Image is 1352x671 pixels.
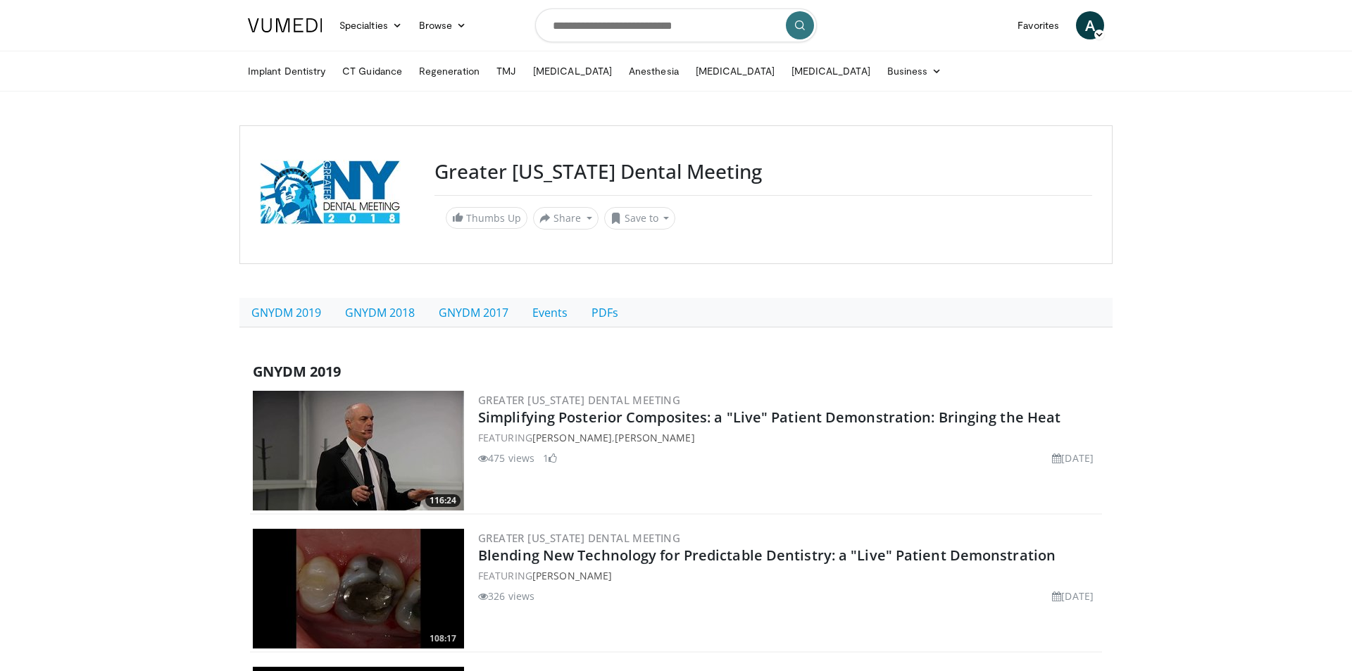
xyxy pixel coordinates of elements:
[478,430,1099,445] div: FEATURING ,
[1009,11,1068,39] a: Favorites
[425,632,461,645] span: 108:17
[783,57,879,85] a: [MEDICAL_DATA]
[253,529,464,648] img: 11efdc50-f3d6-45a5-93eb-8e4e7e037454.300x170_q85_crop-smart_upscale.jpg
[520,298,580,327] a: Events
[411,57,488,85] a: Regeneration
[580,298,630,327] a: PDFs
[253,362,341,381] span: GNYDM 2019
[411,11,475,39] a: Browse
[248,18,323,32] img: VuMedi Logo
[253,529,464,648] a: 108:17
[604,207,676,230] button: Save to
[427,298,520,327] a: GNYDM 2017
[239,57,334,85] a: Implant Dentistry
[1052,589,1094,603] li: [DATE]
[434,160,1092,184] h3: Greater [US_STATE] Dental Meeting
[446,207,527,229] a: Thumbs Up
[478,531,680,545] a: Greater [US_STATE] Dental Meeting
[532,431,612,444] a: [PERSON_NAME]
[478,568,1099,583] div: FEATURING
[543,451,557,465] li: 1
[331,11,411,39] a: Specialties
[533,207,599,230] button: Share
[253,391,464,510] a: 116:24
[478,408,1060,427] a: Simplifying Posterior Composites: a "Live" Patient Demonstration: Bringing the Heat
[478,546,1056,565] a: Blending New Technology for Predictable Dentistry: a "Live" Patient Demonstration
[620,57,687,85] a: Anesthesia
[488,57,525,85] a: TMJ
[478,451,534,465] li: 475 views
[879,57,951,85] a: Business
[615,431,694,444] a: [PERSON_NAME]
[532,569,612,582] a: [PERSON_NAME]
[478,393,680,407] a: Greater [US_STATE] Dental Meeting
[478,589,534,603] li: 326 views
[334,57,411,85] a: CT Guidance
[253,391,464,510] img: a1d0f99f-90ca-4edd-bc9e-883fdb04b59b.300x170_q85_crop-smart_upscale.jpg
[333,298,427,327] a: GNYDM 2018
[239,298,333,327] a: GNYDM 2019
[425,494,461,507] span: 116:24
[687,57,783,85] a: [MEDICAL_DATA]
[1076,11,1104,39] a: A
[535,8,817,42] input: Search topics, interventions
[1052,451,1094,465] li: [DATE]
[525,57,620,85] a: [MEDICAL_DATA]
